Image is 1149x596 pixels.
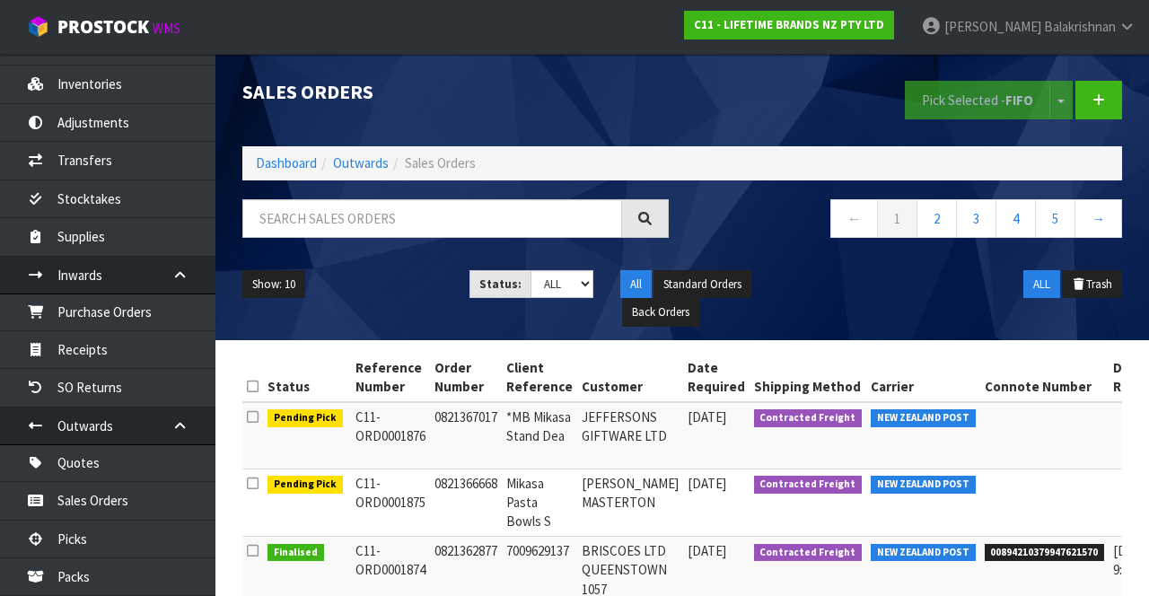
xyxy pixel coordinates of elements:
td: JEFFERSONS GIFTWARE LTD [577,402,683,469]
span: 00894210379947621570 [985,544,1105,562]
th: Connote Number [980,354,1110,402]
span: [DATE] [688,475,726,492]
a: 1 [877,199,917,238]
a: 5 [1035,199,1075,238]
th: Reference Number [351,354,430,402]
th: Carrier [866,354,980,402]
button: ALL [1023,270,1060,299]
th: Shipping Method [750,354,867,402]
td: *MB Mikasa Stand Dea [502,402,577,469]
a: 3 [956,199,996,238]
th: Client Reference [502,354,577,402]
th: Customer [577,354,683,402]
span: NEW ZEALAND POST [871,409,976,427]
button: Pick Selected -FIFO [905,81,1050,119]
a: → [1074,199,1122,238]
span: Pending Pick [268,476,343,494]
img: cube-alt.png [27,15,49,38]
th: Date Required [683,354,750,402]
strong: C11 - LIFETIME BRANDS NZ PTY LTD [694,17,884,32]
h1: Sales Orders [242,81,669,102]
td: 0821367017 [430,402,502,469]
th: Order Number [430,354,502,402]
span: Pending Pick [268,409,343,427]
button: Show: 10 [242,270,305,299]
th: Status [263,354,351,402]
a: ← [830,199,878,238]
span: Finalised [268,544,324,562]
span: Sales Orders [405,154,476,171]
td: C11-ORD0001876 [351,402,430,469]
a: Dashboard [256,154,317,171]
strong: FIFO [1005,92,1033,109]
span: Contracted Freight [754,476,863,494]
td: C11-ORD0001875 [351,469,430,536]
span: NEW ZEALAND POST [871,544,976,562]
small: WMS [153,20,180,37]
span: NEW ZEALAND POST [871,476,976,494]
span: ProStock [57,15,149,39]
span: [DATE] [688,542,726,559]
a: Outwards [333,154,389,171]
nav: Page navigation [696,199,1122,243]
span: [DATE] [688,408,726,425]
a: 2 [917,199,957,238]
button: Back Orders [622,298,699,327]
input: Search sales orders [242,199,622,238]
button: Standard Orders [653,270,751,299]
span: Balakrishnan [1044,18,1116,35]
span: Contracted Freight [754,409,863,427]
button: Trash [1062,270,1122,299]
span: [PERSON_NAME] [944,18,1041,35]
button: All [620,270,652,299]
td: 0821366668 [430,469,502,536]
span: Contracted Freight [754,544,863,562]
strong: Status: [479,276,522,292]
td: Mikasa Pasta Bowls S [502,469,577,536]
a: C11 - LIFETIME BRANDS NZ PTY LTD [684,11,894,39]
a: 4 [996,199,1036,238]
td: [PERSON_NAME] MASTERTON [577,469,683,536]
